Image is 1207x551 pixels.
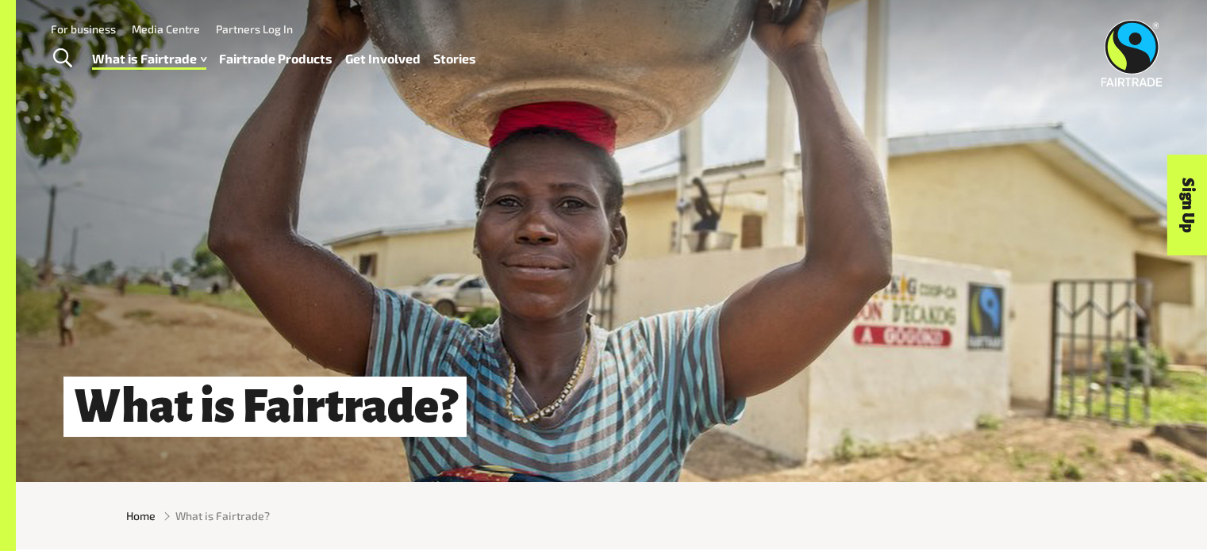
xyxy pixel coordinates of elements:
a: What is Fairtrade [92,48,206,71]
a: For business [51,22,116,36]
a: Get Involved [345,48,421,71]
a: Media Centre [132,22,200,36]
img: Fairtrade Australia New Zealand logo [1101,20,1163,86]
a: Partners Log In [216,22,293,36]
span: What is Fairtrade? [175,507,270,524]
a: Home [126,507,156,524]
a: Fairtrade Products [219,48,333,71]
a: Stories [433,48,476,71]
a: Toggle Search [43,39,82,78]
h1: What is Fairtrade? [63,377,467,438]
